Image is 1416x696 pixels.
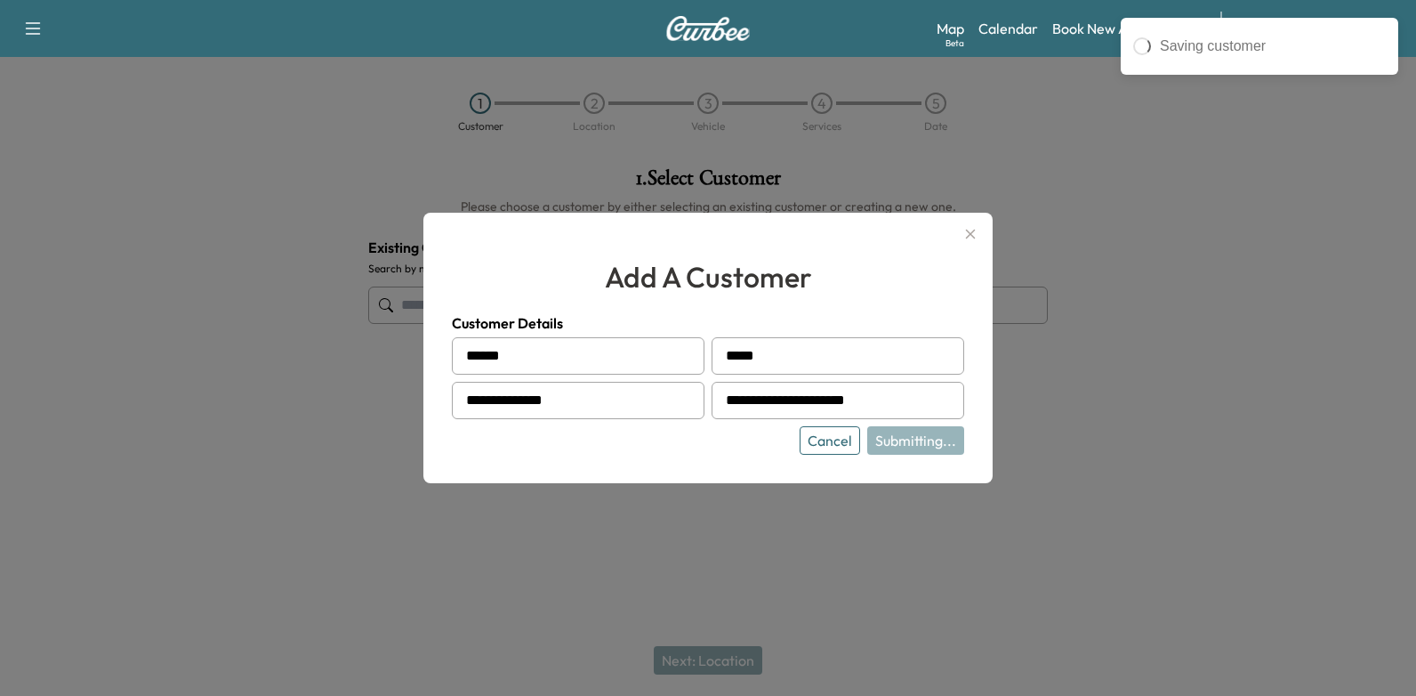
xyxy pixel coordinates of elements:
[978,18,1038,39] a: Calendar
[937,18,964,39] a: MapBeta
[665,16,751,41] img: Curbee Logo
[452,255,964,298] h2: add a customer
[452,312,964,334] h4: Customer Details
[1160,36,1386,57] div: Saving customer
[800,426,860,455] button: Cancel
[945,36,964,50] div: Beta
[1052,18,1203,39] a: Book New Appointment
